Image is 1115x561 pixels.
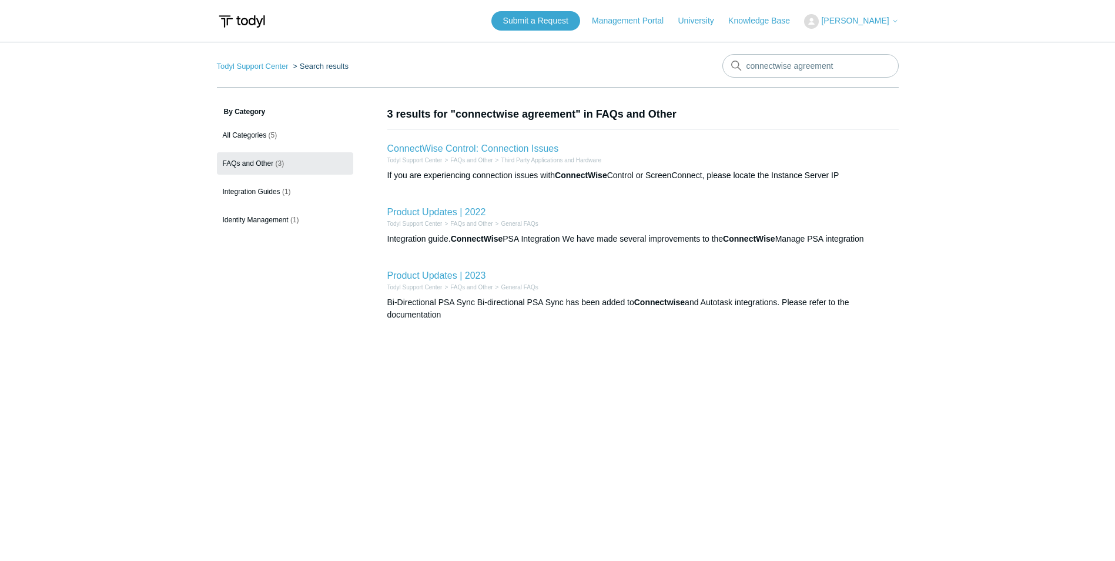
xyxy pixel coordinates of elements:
[276,159,284,168] span: (3)
[217,62,291,71] li: Todyl Support Center
[217,181,353,203] a: Integration Guides (1)
[387,169,899,182] div: If you are experiencing connection issues with Control or ScreenConnect, please locate the Instan...
[387,106,899,122] h1: 3 results for "connectwise agreement" in FAQs and Other
[804,14,898,29] button: [PERSON_NAME]
[442,283,493,292] li: FAQs and Other
[722,54,899,78] input: Search
[217,106,353,117] h3: By Category
[223,159,274,168] span: FAQs and Other
[678,15,725,27] a: University
[387,284,443,290] a: Todyl Support Center
[387,233,899,245] div: Integration guide. PSA Integration We have made several improvements to the Manage PSA integration
[821,16,889,25] span: [PERSON_NAME]
[269,131,277,139] span: (5)
[501,221,538,227] a: General FAQs
[592,15,675,27] a: Management Portal
[387,296,899,321] div: Bi-Directional PSA Sync Bi-directional PSA Sync has been added to and Autotask integrations. Plea...
[450,284,493,290] a: FAQs and Other
[387,156,443,165] li: Todyl Support Center
[442,219,493,228] li: FAQs and Other
[387,219,443,228] li: Todyl Support Center
[217,11,267,32] img: Todyl Support Center Help Center home page
[491,11,580,31] a: Submit a Request
[217,209,353,231] a: Identity Management (1)
[387,221,443,227] a: Todyl Support Center
[493,156,601,165] li: Third Party Applications and Hardware
[217,124,353,146] a: All Categories (5)
[217,152,353,175] a: FAQs and Other (3)
[387,283,443,292] li: Todyl Support Center
[223,188,280,196] span: Integration Guides
[450,221,493,227] a: FAQs and Other
[723,234,775,243] em: ConnectWise
[450,157,493,163] a: FAQs and Other
[290,62,349,71] li: Search results
[217,62,289,71] a: Todyl Support Center
[555,171,607,180] em: ConnectWise
[387,207,486,217] a: Product Updates | 2022
[290,216,299,224] span: (1)
[728,15,802,27] a: Knowledge Base
[493,283,538,292] li: General FAQs
[501,157,601,163] a: Third Party Applications and Hardware
[493,219,538,228] li: General FAQs
[442,156,493,165] li: FAQs and Other
[387,157,443,163] a: Todyl Support Center
[282,188,291,196] span: (1)
[387,271,486,280] a: Product Updates | 2023
[634,298,685,307] em: Connectwise
[387,143,559,153] a: ConnectWise Control: Connection Issues
[223,216,289,224] span: Identity Management
[451,234,503,243] em: ConnectWise
[223,131,267,139] span: All Categories
[501,284,538,290] a: General FAQs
